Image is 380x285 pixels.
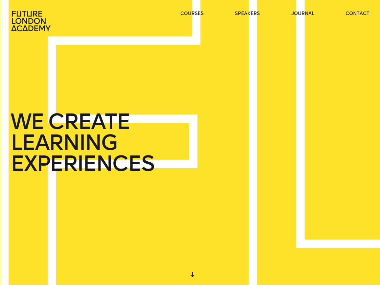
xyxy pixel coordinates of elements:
[48,111,130,132] span: CREATE
[11,111,44,132] span: WE
[11,132,117,153] span: LEARNING
[235,10,260,17] a: speakers
[11,153,154,174] span: EXPERIENCES
[291,10,314,17] a: journal
[180,10,204,17] a: courses
[346,10,369,17] a: contact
